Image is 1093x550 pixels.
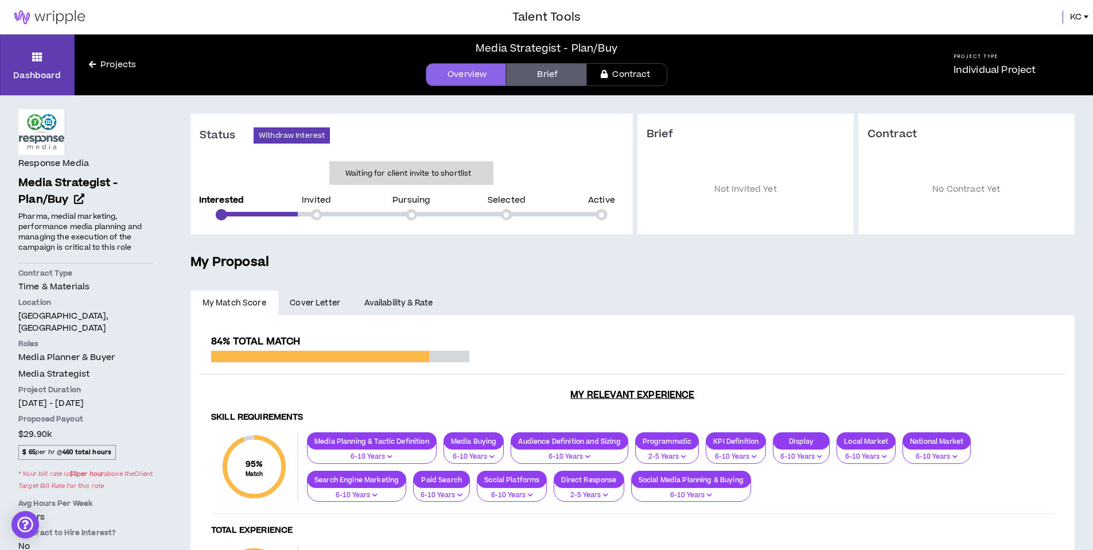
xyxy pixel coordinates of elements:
p: Direct Response [554,475,623,484]
button: 6-10 Years [413,481,470,502]
p: Contract Type [18,268,154,278]
span: KC [1070,11,1082,24]
button: Withdraw Interest [254,127,330,144]
p: KPI Definition [706,437,765,446]
span: Pharma, medial marketing, performance media planning and managing the execution of the campaign i... [18,211,142,253]
span: Cover Letter [290,297,340,309]
p: Interested [199,196,244,204]
p: Social Platforms [477,475,546,484]
p: Display [773,437,829,446]
div: Open Intercom Messenger [11,511,39,539]
p: Active [588,196,615,204]
p: [DATE] - [DATE] [18,397,154,409]
p: 6-10 Years [421,490,462,501]
p: Contract to Hire Interest? [18,528,154,538]
p: Time & Materials [18,281,154,293]
p: 6-10 Years [314,452,429,462]
p: Pursuing [392,196,430,204]
span: per hr @ [18,445,116,460]
span: 95 % [246,458,263,470]
h3: Brief [647,127,845,141]
p: Roles [18,339,154,349]
p: Programmatic [636,437,699,446]
button: 6-10 Years [837,442,896,464]
p: 6-10 Years [451,452,497,462]
a: Projects [75,59,150,71]
p: 6-10 Years [484,490,539,501]
strong: $ 9 per hour [69,470,104,478]
button: 2-5 Years [554,481,624,502]
h3: Status [200,129,254,142]
button: 6-10 Years [307,481,406,502]
span: 84% Total Match [211,335,300,348]
p: 6-10 Years [910,452,963,462]
p: 6-10 Years [639,490,744,501]
p: Search Engine Marketing [308,475,406,484]
a: Overview [426,63,506,86]
p: 20 hrs [18,511,154,523]
button: 2-5 Years [635,442,699,464]
p: Media Planning & Tactic Definition [308,437,436,446]
h3: My Relevant Experience [200,389,1065,401]
h3: Contract [868,127,1065,141]
span: $29.90k [18,427,52,442]
a: My Match Score [190,291,278,316]
span: Media Planner & Buyer [18,351,115,363]
span: Media Strategist [18,368,90,380]
p: No Contract Yet [868,158,1065,221]
button: 6-10 Years [706,442,766,464]
p: 6-10 Years [780,452,822,462]
p: Selected [488,196,526,204]
p: 6-10 Years [844,452,888,462]
h3: Talent Tools [512,9,581,26]
p: 6-10 Years [518,452,620,462]
p: Waiting for client invite to shortlist [345,168,471,179]
p: Local Market [837,437,895,446]
p: Dashboard [13,69,61,82]
p: Location [18,297,154,308]
button: 6-10 Years [903,442,971,464]
p: 6-10 Years [314,490,399,501]
button: 6-10 Years [444,442,504,464]
p: Audience Definition and Sizing [511,437,627,446]
strong: $ 65 [22,448,36,456]
p: Social Media Planning & Buying [632,475,750,484]
p: Media Buying [444,437,504,446]
small: Match [246,470,263,478]
p: Proposed Payout [18,414,154,424]
p: National Market [903,437,970,446]
p: Individual Project [954,63,1036,77]
button: 6-10 Years [511,442,628,464]
p: Avg Hours Per Week [18,498,154,509]
a: Brief [506,63,586,86]
a: Availability & Rate [352,291,445,316]
h5: Project Type [954,53,1036,60]
h4: Total Experience [211,525,1054,536]
button: 6-10 Years [631,481,751,502]
p: Not Invited Yet [647,158,845,221]
p: 2-5 Years [643,452,692,462]
p: Paid Search [414,475,469,484]
button: 6-10 Years [477,481,547,502]
span: * Your bill rate is above the Client Target Bill Rate for this role [18,466,154,493]
p: 6-10 Years [713,452,759,462]
button: 6-10 Years [773,442,830,464]
h4: Response Media [18,157,89,170]
a: Contract [586,63,667,86]
p: Invited [302,196,331,204]
p: [GEOGRAPHIC_DATA], [GEOGRAPHIC_DATA] [18,310,154,334]
strong: 460 total hours [63,448,111,456]
button: 6-10 Years [307,442,437,464]
h5: My Proposal [190,253,1075,272]
div: Media Strategist - Plan/Buy [476,41,617,56]
h4: Skill Requirements [211,412,1054,423]
span: Media Strategist - Plan/Buy [18,175,118,207]
a: Media Strategist - Plan/Buy [18,175,154,208]
p: 2-5 Years [561,490,616,501]
p: Project Duration [18,385,154,395]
